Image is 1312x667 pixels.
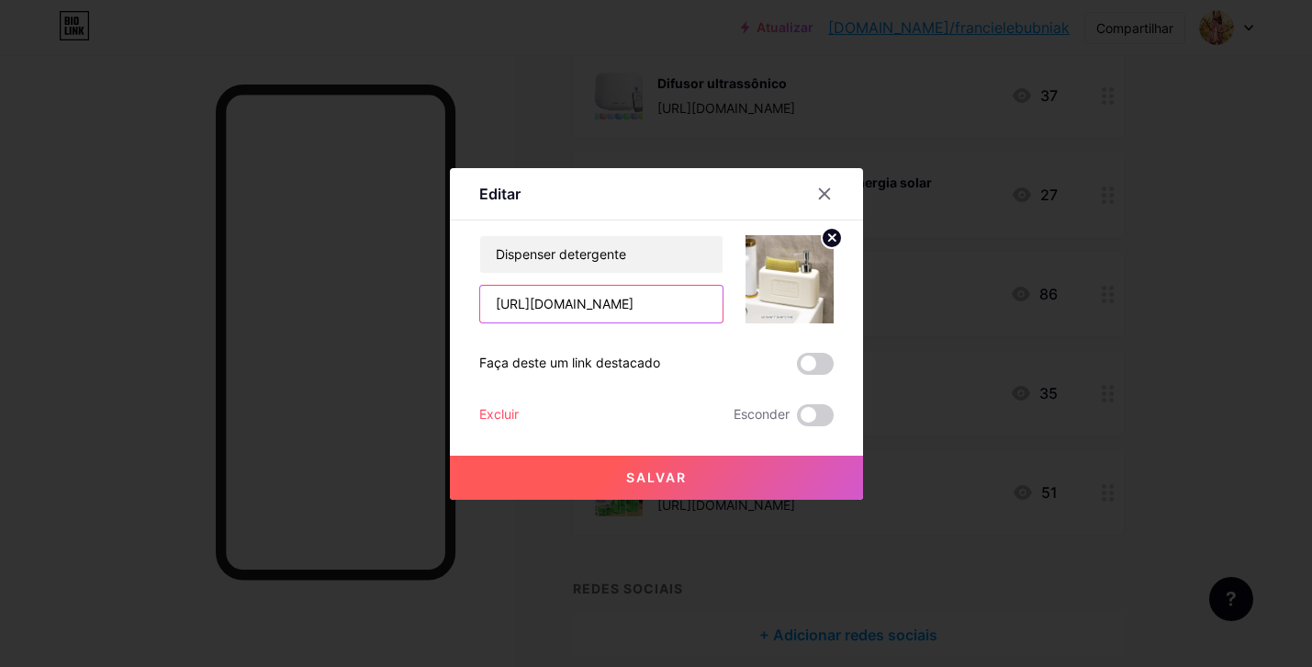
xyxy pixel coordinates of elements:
input: URL [480,286,723,322]
font: Faça deste um link destacado [479,355,660,370]
font: Salvar [626,469,687,485]
button: Salvar [450,456,863,500]
input: Título [480,236,723,273]
font: Esconder [734,406,790,422]
img: link_miniatura [746,235,834,323]
font: Editar [479,185,521,203]
font: Excluir [479,406,519,422]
